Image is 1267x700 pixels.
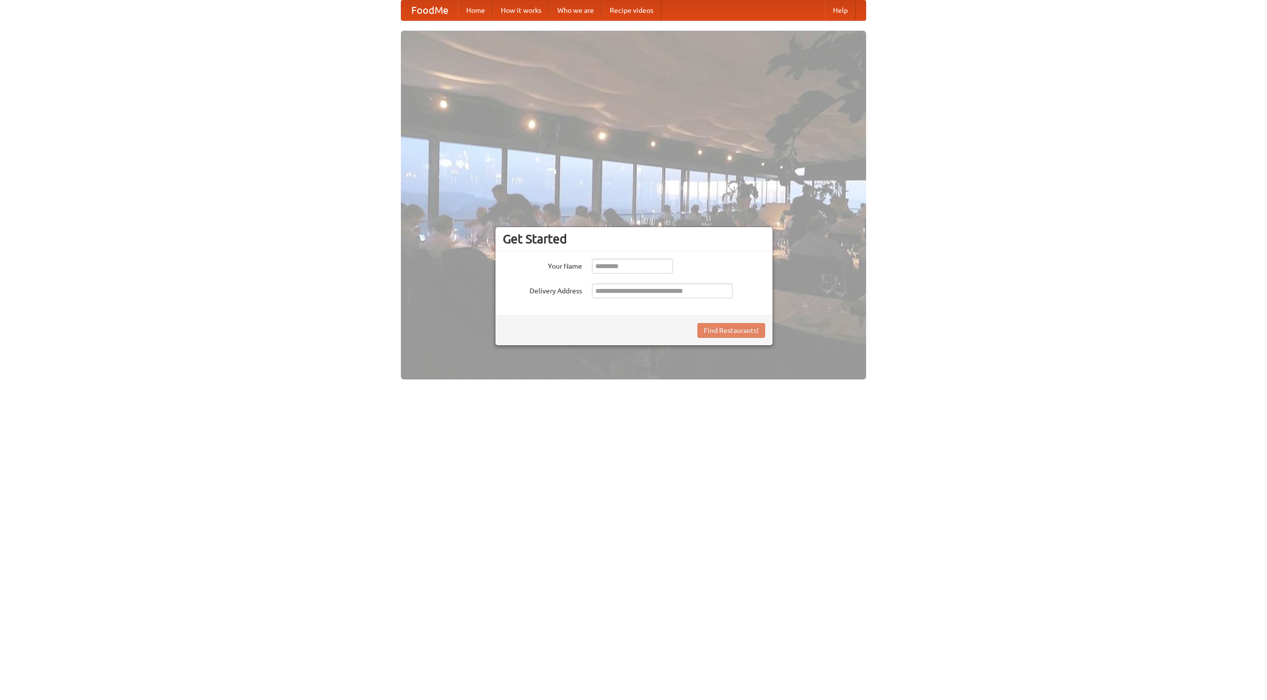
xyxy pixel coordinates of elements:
a: Help [825,0,856,20]
a: Recipe videos [602,0,661,20]
a: FoodMe [401,0,458,20]
a: How it works [493,0,549,20]
button: Find Restaurants! [697,323,765,338]
a: Who we are [549,0,602,20]
label: Your Name [503,259,582,271]
label: Delivery Address [503,283,582,296]
h3: Get Started [503,232,765,246]
a: Home [458,0,493,20]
